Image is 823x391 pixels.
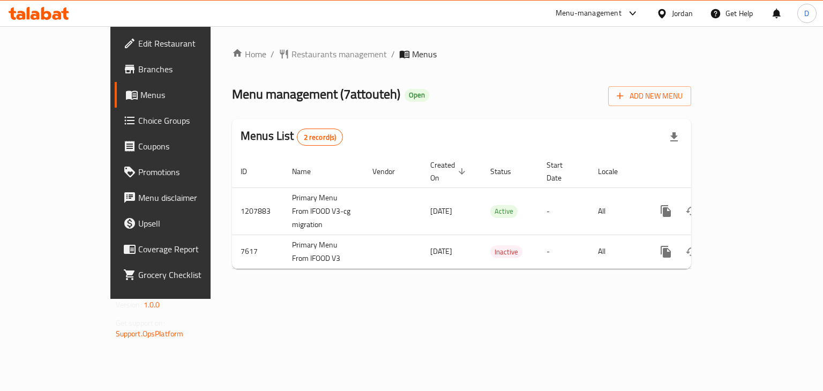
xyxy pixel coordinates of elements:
[661,124,687,150] div: Export file
[679,239,705,265] button: Change Status
[283,187,364,235] td: Primary Menu From IFOOD V3-cg migration
[679,198,705,224] button: Change Status
[116,327,184,341] a: Support.OpsPlatform
[589,187,645,235] td: All
[608,86,691,106] button: Add New Menu
[232,235,283,268] td: 7617
[645,155,765,188] th: Actions
[372,165,409,178] span: Vendor
[138,268,240,281] span: Grocery Checklist
[490,165,525,178] span: Status
[672,7,693,19] div: Jordan
[140,88,240,101] span: Menus
[430,244,452,258] span: [DATE]
[241,165,261,178] span: ID
[405,91,429,100] span: Open
[138,191,240,204] span: Menu disclaimer
[115,185,248,210] a: Menu disclaimer
[490,245,522,258] div: Inactive
[653,239,679,265] button: more
[115,210,248,236] a: Upsell
[804,7,809,19] span: D
[405,89,429,102] div: Open
[138,37,240,50] span: Edit Restaurant
[292,165,325,178] span: Name
[547,159,577,184] span: Start Date
[589,235,645,268] td: All
[283,235,364,268] td: Primary Menu From IFOOD V3
[271,48,274,61] li: /
[490,205,518,217] span: Active
[291,48,387,61] span: Restaurants management
[116,316,165,330] span: Get support on:
[617,89,683,103] span: Add New Menu
[138,243,240,255] span: Coverage Report
[430,204,452,218] span: [DATE]
[115,133,248,159] a: Coupons
[115,262,248,288] a: Grocery Checklist
[653,198,679,224] button: more
[138,114,240,127] span: Choice Groups
[144,298,160,312] span: 1.0.0
[598,165,632,178] span: Locale
[279,48,387,61] a: Restaurants management
[138,217,240,230] span: Upsell
[115,31,248,56] a: Edit Restaurant
[138,63,240,76] span: Branches
[138,166,240,178] span: Promotions
[430,159,469,184] span: Created On
[115,236,248,262] a: Coverage Report
[115,56,248,82] a: Branches
[138,140,240,153] span: Coupons
[115,159,248,185] a: Promotions
[241,128,343,146] h2: Menus List
[297,132,343,142] span: 2 record(s)
[412,48,437,61] span: Menus
[232,48,691,61] nav: breadcrumb
[232,187,283,235] td: 1207883
[538,235,589,268] td: -
[232,48,266,61] a: Home
[490,246,522,258] span: Inactive
[115,108,248,133] a: Choice Groups
[297,129,343,146] div: Total records count
[232,82,400,106] span: Menu management ( 7attouteh )
[115,82,248,108] a: Menus
[232,155,765,269] table: enhanced table
[116,298,142,312] span: Version:
[391,48,395,61] li: /
[538,187,589,235] td: -
[556,7,622,20] div: Menu-management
